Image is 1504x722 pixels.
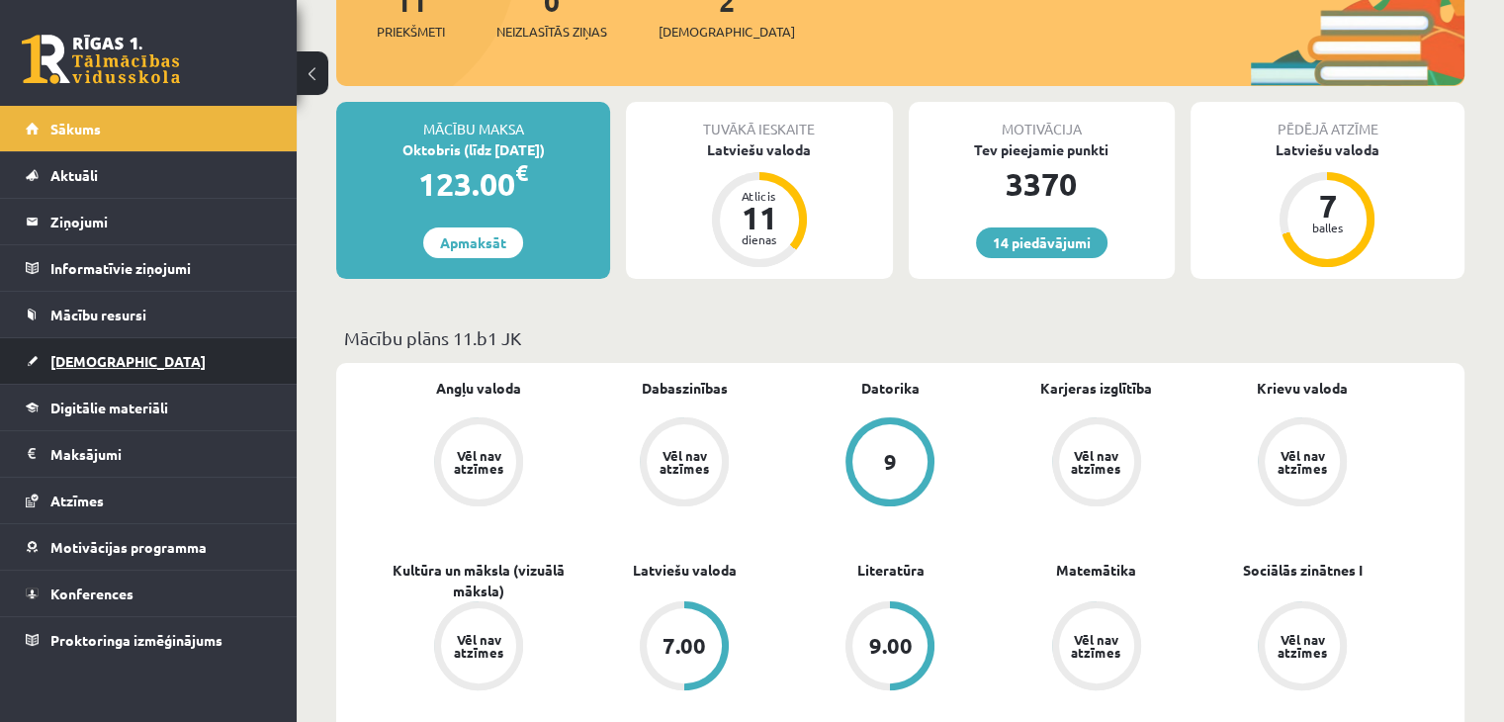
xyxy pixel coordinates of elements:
[730,233,789,245] div: dienas
[515,158,528,187] span: €
[1275,449,1330,475] div: Vēl nav atzīmes
[1275,633,1330,659] div: Vēl nav atzīmes
[1242,560,1362,581] a: Sociālās zinātnes I
[657,449,712,475] div: Vēl nav atzīmes
[1297,190,1357,222] div: 7
[50,166,98,184] span: Aktuāli
[423,227,523,258] a: Apmaksāt
[1191,102,1464,139] div: Pēdējā atzīme
[50,585,133,602] span: Konferences
[50,538,207,556] span: Motivācijas programma
[26,617,272,663] a: Proktoringa izmēģinājums
[581,417,787,510] a: Vēl nav atzīmes
[1199,601,1405,694] a: Vēl nav atzīmes
[376,417,581,510] a: Vēl nav atzīmes
[26,571,272,616] a: Konferences
[626,139,892,160] div: Latviešu valoda
[451,449,506,475] div: Vēl nav atzīmes
[50,199,272,244] legend: Ziņojumi
[377,22,445,42] span: Priekšmeti
[787,601,993,694] a: 9.00
[730,190,789,202] div: Atlicis
[50,306,146,323] span: Mācību resursi
[861,378,920,399] a: Datorika
[26,152,272,198] a: Aktuāli
[909,102,1175,139] div: Motivācija
[659,22,795,42] span: [DEMOGRAPHIC_DATA]
[730,202,789,233] div: 11
[26,385,272,430] a: Digitālie materiāli
[1069,449,1124,475] div: Vēl nav atzīmes
[50,431,272,477] legend: Maksājumi
[994,417,1199,510] a: Vēl nav atzīmes
[633,560,737,581] a: Latviešu valoda
[1040,378,1152,399] a: Karjeras izglītība
[1056,560,1136,581] a: Matemātika
[909,139,1175,160] div: Tev pieejamie punkti
[26,478,272,523] a: Atzīmes
[994,601,1199,694] a: Vēl nav atzīmes
[26,338,272,384] a: [DEMOGRAPHIC_DATA]
[376,601,581,694] a: Vēl nav atzīmes
[976,227,1107,258] a: 14 piedāvājumi
[50,492,104,509] span: Atzīmes
[344,324,1457,351] p: Mācību plāns 11.b1 JK
[642,378,728,399] a: Dabaszinības
[336,160,610,208] div: 123.00
[50,631,222,649] span: Proktoringa izmēģinājums
[663,635,706,657] div: 7.00
[26,292,272,337] a: Mācību resursi
[884,451,897,473] div: 9
[376,560,581,601] a: Kultūra un māksla (vizuālā māksla)
[50,399,168,416] span: Digitālie materiāli
[626,139,892,270] a: Latviešu valoda Atlicis 11 dienas
[22,35,180,84] a: Rīgas 1. Tālmācības vidusskola
[336,139,610,160] div: Oktobris (līdz [DATE])
[50,352,206,370] span: [DEMOGRAPHIC_DATA]
[50,245,272,291] legend: Informatīvie ziņojumi
[26,245,272,291] a: Informatīvie ziņojumi
[50,120,101,137] span: Sākums
[1199,417,1405,510] a: Vēl nav atzīmes
[496,22,607,42] span: Neizlasītās ziņas
[451,633,506,659] div: Vēl nav atzīmes
[909,160,1175,208] div: 3370
[856,560,924,581] a: Literatūra
[336,102,610,139] div: Mācību maksa
[26,199,272,244] a: Ziņojumi
[436,378,521,399] a: Angļu valoda
[1191,139,1464,270] a: Latviešu valoda 7 balles
[787,417,993,510] a: 9
[868,635,912,657] div: 9.00
[581,601,787,694] a: 7.00
[626,102,892,139] div: Tuvākā ieskaite
[1297,222,1357,233] div: balles
[26,106,272,151] a: Sākums
[26,431,272,477] a: Maksājumi
[1191,139,1464,160] div: Latviešu valoda
[26,524,272,570] a: Motivācijas programma
[1069,633,1124,659] div: Vēl nav atzīmes
[1257,378,1348,399] a: Krievu valoda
